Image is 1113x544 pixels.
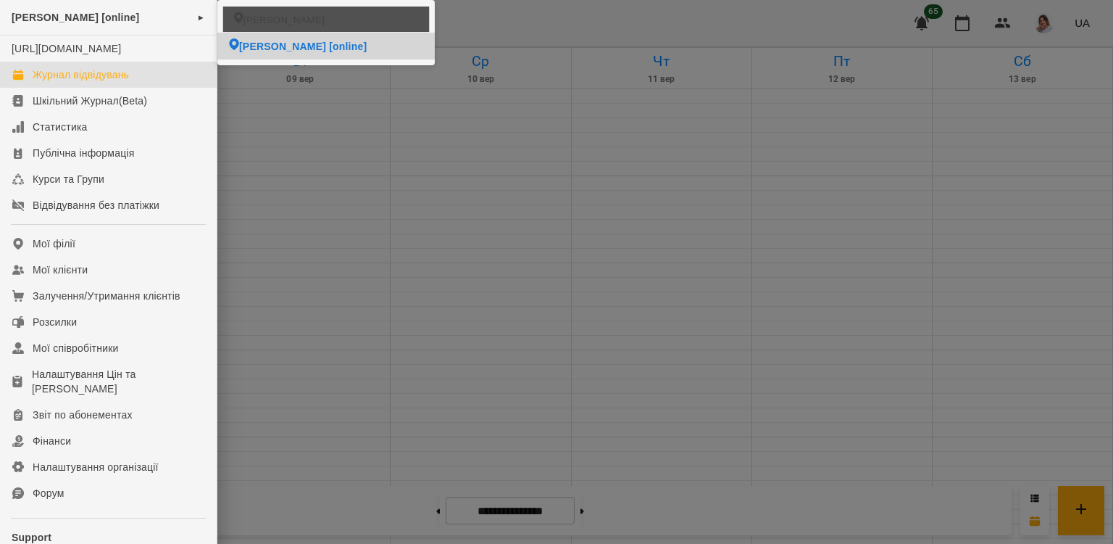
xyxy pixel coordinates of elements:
[243,12,325,26] span: [PERSON_NAME]
[32,367,205,396] div: Налаштування Цін та [PERSON_NAME]
[33,341,119,355] div: Мої співробітники
[197,12,205,23] span: ►
[33,486,64,500] div: Форум
[33,172,104,186] div: Курси та Групи
[33,434,71,448] div: Фінанси
[33,289,180,303] div: Залучення/Утримання клієнтів
[33,198,159,213] div: Відвідування без платіжки
[33,120,88,134] div: Статистика
[33,67,129,82] div: Журнал відвідувань
[33,263,88,277] div: Мої клієнти
[12,43,121,54] a: [URL][DOMAIN_NAME]
[33,460,159,474] div: Налаштування організації
[33,146,134,160] div: Публічна інформація
[33,236,75,251] div: Мої філії
[239,39,367,54] span: [PERSON_NAME] [online]
[33,94,147,108] div: Шкільний Журнал(Beta)
[33,315,77,329] div: Розсилки
[33,408,133,422] div: Звіт по абонементах
[12,12,139,23] span: [PERSON_NAME] [online]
